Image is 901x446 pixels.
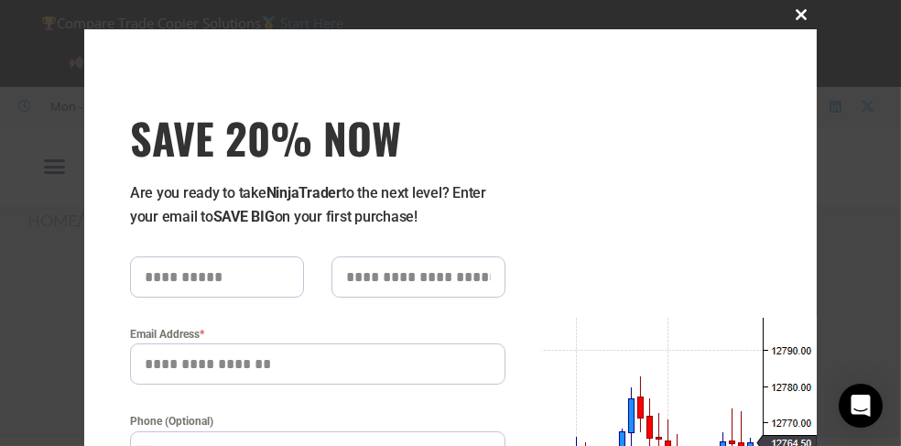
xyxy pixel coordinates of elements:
label: Email Address [130,325,505,343]
div: Open Intercom Messenger [839,384,883,428]
strong: NinjaTrader [266,184,342,201]
span: SAVE 20% NOW [130,112,505,163]
strong: SAVE BIG [213,208,275,225]
label: Phone (Optional) [130,412,505,430]
p: Are you ready to take to the next level? Enter your email to on your first purchase! [130,181,505,229]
